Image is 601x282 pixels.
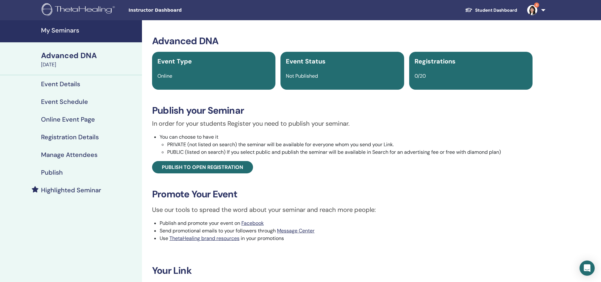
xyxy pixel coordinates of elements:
span: Event Status [286,57,326,65]
h4: Publish [41,169,63,176]
img: default.jpg [527,5,537,15]
span: Instructor Dashboard [128,7,223,14]
a: Student Dashboard [460,4,522,16]
h3: Advanced DNA [152,35,533,47]
h3: Promote Your Event [152,189,533,200]
h3: Publish your Seminar [152,105,533,116]
span: Not Published [286,73,318,79]
img: graduation-cap-white.svg [465,7,473,13]
a: Facebook [241,220,264,226]
h4: Highlighted Seminar [41,186,101,194]
span: 0/20 [415,73,426,79]
li: You can choose to have it [160,133,533,156]
li: Send promotional emails to your followers through [160,227,533,235]
p: Use our tools to spread the word about your seminar and reach more people: [152,205,533,214]
a: Advanced DNA[DATE] [37,50,142,69]
li: Use in your promotions [160,235,533,242]
span: 4 [534,3,539,8]
h4: Manage Attendees [41,151,97,159]
h4: Registration Details [41,133,99,141]
p: In order for your students Register you need to publish your seminar. [152,119,533,128]
span: Publish to open registration [162,164,243,171]
div: Open Intercom Messenger [580,261,595,276]
span: Registrations [415,57,456,65]
h4: Event Details [41,80,80,88]
div: Advanced DNA [41,50,138,61]
li: PRIVATE (not listed on search) the seminar will be available for everyone whom you send your Link. [167,141,533,148]
a: ThetaHealing brand resources [169,235,239,242]
li: PUBLIC (listed on search) If you select public and publish the seminar will be available in Searc... [167,148,533,156]
a: Message Center [277,227,315,234]
li: Publish and promote your event on [160,219,533,227]
h3: Your Link [152,265,533,276]
span: Online [157,73,172,79]
div: [DATE] [41,61,138,69]
a: Publish to open registration [152,161,253,173]
span: Event Type [157,57,192,65]
h4: Event Schedule [41,98,88,105]
h4: My Seminars [41,27,138,34]
h4: Online Event Page [41,116,95,123]
img: logo.png [42,3,117,17]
